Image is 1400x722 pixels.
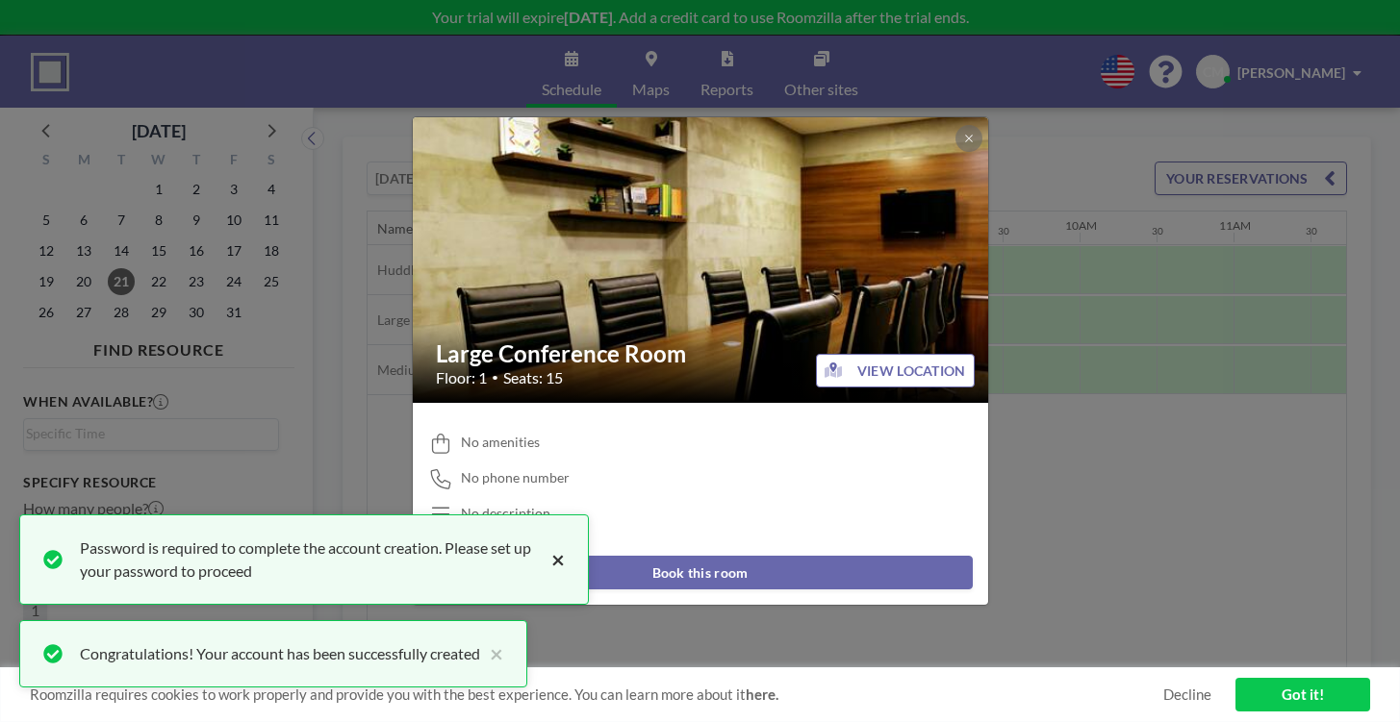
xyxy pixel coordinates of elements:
div: Congratulations! Your account has been successfully created [80,642,480,665]
button: close [542,536,565,583]
a: here. [746,685,778,703]
img: 537.jpg [413,67,990,452]
button: close [480,642,503,665]
div: Password is required to complete the account creation. Please set up your password to proceed [80,536,542,583]
a: Decline [1163,685,1211,704]
span: No amenities [461,434,540,451]
span: Seats: 15 [503,368,563,387]
span: Roomzilla requires cookies to work properly and provide you with the best experience. You can lea... [30,685,1163,704]
h2: Large Conference Room [436,339,967,368]
button: VIEW LOCATION [816,354,975,387]
button: Book this room [428,556,973,589]
span: • [492,370,498,385]
span: No phone number [461,469,570,486]
a: Got it! [1235,678,1370,711]
span: Floor: 1 [436,368,487,387]
div: No description [461,505,550,522]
